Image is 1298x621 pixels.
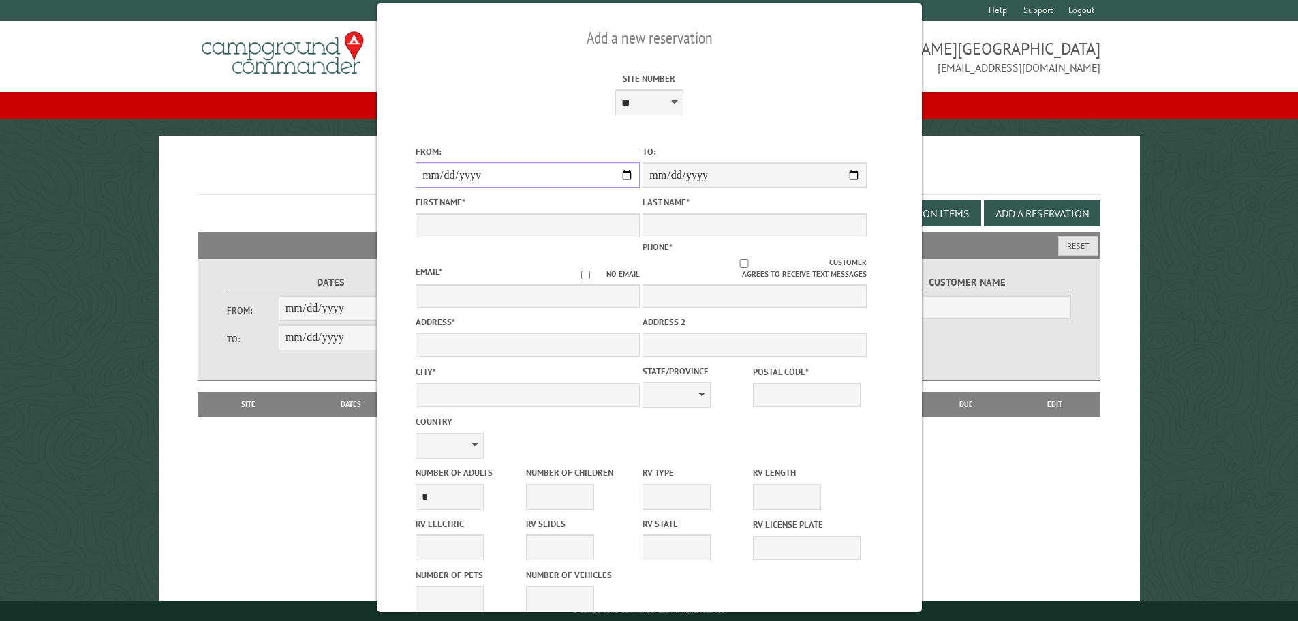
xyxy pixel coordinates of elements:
[643,466,750,479] label: RV Type
[572,606,726,615] small: © Campground Commander LLC. All rights reserved.
[416,466,523,479] label: Number of Adults
[416,266,442,277] label: Email
[416,196,640,209] label: First Name
[416,415,640,428] label: Country
[526,517,634,530] label: RV Slides
[526,569,634,581] label: Number of Vehicles
[565,269,640,280] label: No email
[416,316,640,329] label: Address
[198,157,1101,195] h1: Reservations
[984,200,1100,226] button: Add a Reservation
[643,196,867,209] label: Last Name
[923,392,1009,416] th: Due
[863,275,1071,290] label: Customer Name
[643,257,867,280] label: Customer agrees to receive text messages
[227,333,279,346] label: To:
[227,275,435,290] label: Dates
[198,232,1101,258] h2: Filters
[198,27,368,80] img: Campground Commander
[1058,236,1098,256] button: Reset
[658,259,829,268] input: Customer agrees to receive text messages
[227,304,279,317] label: From:
[293,392,410,416] th: Dates
[526,466,634,479] label: Number of Children
[1009,392,1101,416] th: Edit
[643,517,750,530] label: RV State
[537,72,761,85] label: Site Number
[643,145,867,158] label: To:
[416,517,523,530] label: RV Electric
[864,200,981,226] button: Edit Add-on Items
[416,25,883,51] h2: Add a new reservation
[416,145,640,158] label: From:
[643,365,750,378] label: State/Province
[204,392,293,416] th: Site
[753,466,861,479] label: RV Length
[416,569,523,581] label: Number of Pets
[565,271,606,279] input: No email
[753,518,861,531] label: RV License Plate
[643,241,673,253] label: Phone
[416,365,640,378] label: City
[643,316,867,329] label: Address 2
[753,365,861,378] label: Postal Code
